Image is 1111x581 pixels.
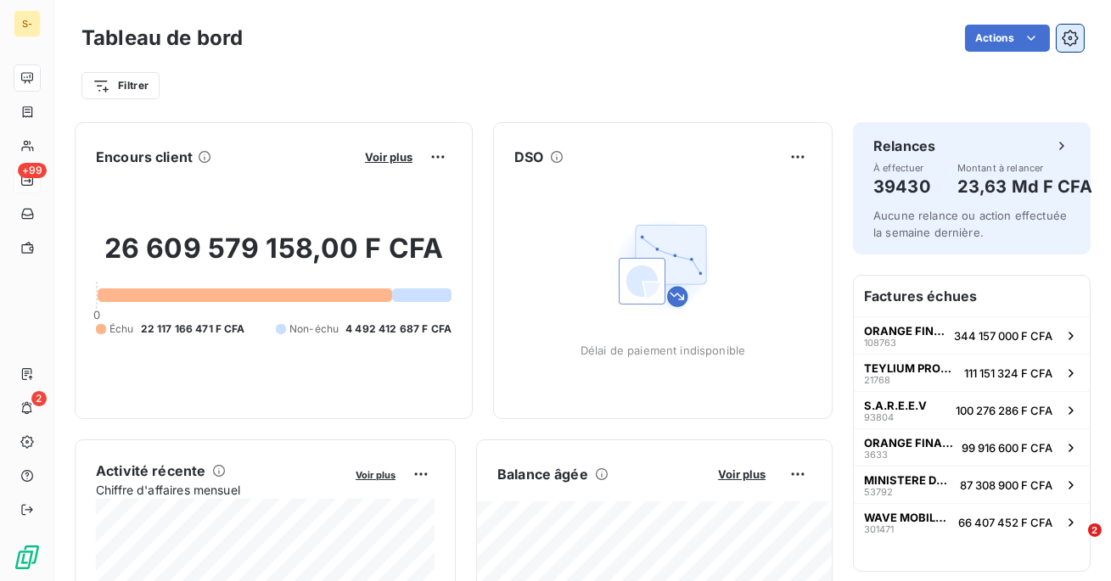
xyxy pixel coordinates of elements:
[360,149,418,165] button: Voir plus
[609,211,717,320] img: Empty state
[864,338,896,348] span: 108763
[957,173,1092,200] h4: 23,63 Md F CFA
[954,329,1052,343] span: 344 157 000 F CFA
[14,544,41,571] img: Logo LeanPay
[31,391,47,406] span: 2
[873,173,930,200] h4: 39430
[18,163,47,178] span: +99
[365,150,412,164] span: Voir plus
[854,391,1090,428] button: S.A.R.E.E.V93804100 276 286 F CFA
[581,344,746,357] span: Délai de paiement indisponible
[957,163,1092,173] span: Montant à relancer
[1088,523,1102,537] span: 2
[962,441,1052,455] span: 99 916 600 F CFA
[351,466,401,482] button: Voir plus
[864,412,894,422] span: 93804
[854,428,1090,466] button: ORANGE FINANCES MOBILES SENE363399 916 600 F CFA
[864,524,894,534] span: 301471
[345,321,452,337] span: 4 492 412 687 F CFA
[854,354,1090,391] button: TEYLIUM PROPERTIES SA21768111 151 324 F CFA
[854,276,1090,316] h6: Factures échues
[356,469,396,481] span: Voir plus
[854,316,1090,354] button: ORANGE FINANCES MOBILES SENE108763344 157 000 F CFA
[141,321,245,337] span: 22 117 166 471 F CFA
[96,461,205,481] h6: Activité récente
[965,25,1050,52] button: Actions
[864,450,888,460] span: 3633
[864,436,955,450] span: ORANGE FINANCES MOBILES SENE
[873,163,930,173] span: À effectuer
[864,473,953,487] span: MINISTERE DE L'INTERIEUR/ DA
[873,209,1067,239] span: Aucune relance ou action effectuée la semaine dernière.
[864,399,927,412] span: S.A.R.E.E.V
[81,72,160,99] button: Filtrer
[96,481,344,499] span: Chiffre d'affaires mensuel
[96,232,452,282] h2: 26 609 579 158,00 F CFA
[109,321,134,337] span: Échu
[96,147,193,167] h6: Encours client
[964,366,1052,380] span: 111 151 324 F CFA
[864,487,893,497] span: 53792
[864,511,951,524] span: WAVE MOBILE MONEY SA
[960,478,1052,492] span: 87 308 900 F CFA
[864,361,957,375] span: TEYLIUM PROPERTIES SA
[864,324,947,338] span: ORANGE FINANCES MOBILES SENE
[497,464,588,484] h6: Balance âgée
[713,466,771,482] button: Voir plus
[81,23,243,53] h3: Tableau de bord
[873,136,935,156] h6: Relances
[958,516,1052,529] span: 66 407 452 F CFA
[289,321,339,337] span: Non-échu
[956,404,1052,417] span: 100 276 286 F CFA
[514,147,543,167] h6: DSO
[93,308,100,321] span: 0
[854,503,1090,540] button: WAVE MOBILE MONEY SA30147166 407 452 F CFA
[854,466,1090,503] button: MINISTERE DE L'INTERIEUR/ DA5379287 308 900 F CFA
[864,375,890,385] span: 21768
[14,10,41,37] div: S-
[1053,523,1094,564] iframe: Intercom live chat
[718,467,766,481] span: Voir plus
